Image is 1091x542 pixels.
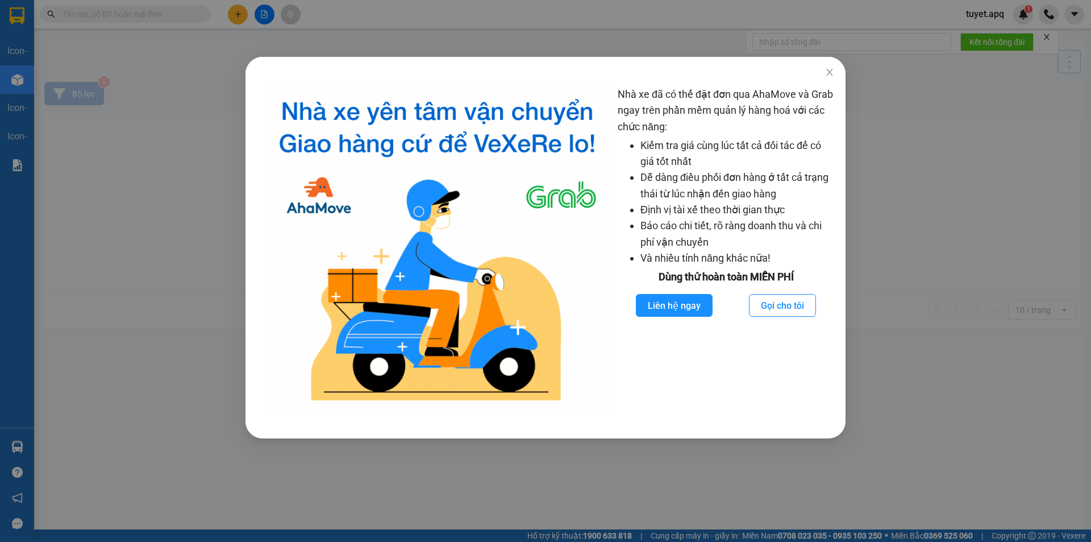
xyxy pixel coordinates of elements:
[266,86,609,410] img: logo
[640,250,834,266] li: Và nhiều tính năng khác nữa!
[640,202,834,218] li: Định vị tài xế theo thời gian thực
[825,68,834,77] span: close
[636,294,713,317] button: Liên hệ ngay
[640,218,834,250] li: Báo cáo chi tiết, rõ ràng doanh thu và chi phí vận chuyển
[618,86,834,410] div: Nhà xe đã có thể đặt đơn qua AhaMove và Grab ngay trên phần mềm quản lý hàng hoá với các chức năng:
[814,57,846,89] button: Close
[749,294,816,317] button: Gọi cho tôi
[618,269,834,285] div: Dùng thử hoàn toàn MIỄN PHÍ
[640,169,834,202] li: Dễ dàng điều phối đơn hàng ở tất cả trạng thái từ lúc nhận đến giao hàng
[640,138,834,170] li: Kiểm tra giá cùng lúc tất cả đối tác để có giá tốt nhất
[648,299,701,313] span: Liên hệ ngay
[761,299,804,313] span: Gọi cho tôi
